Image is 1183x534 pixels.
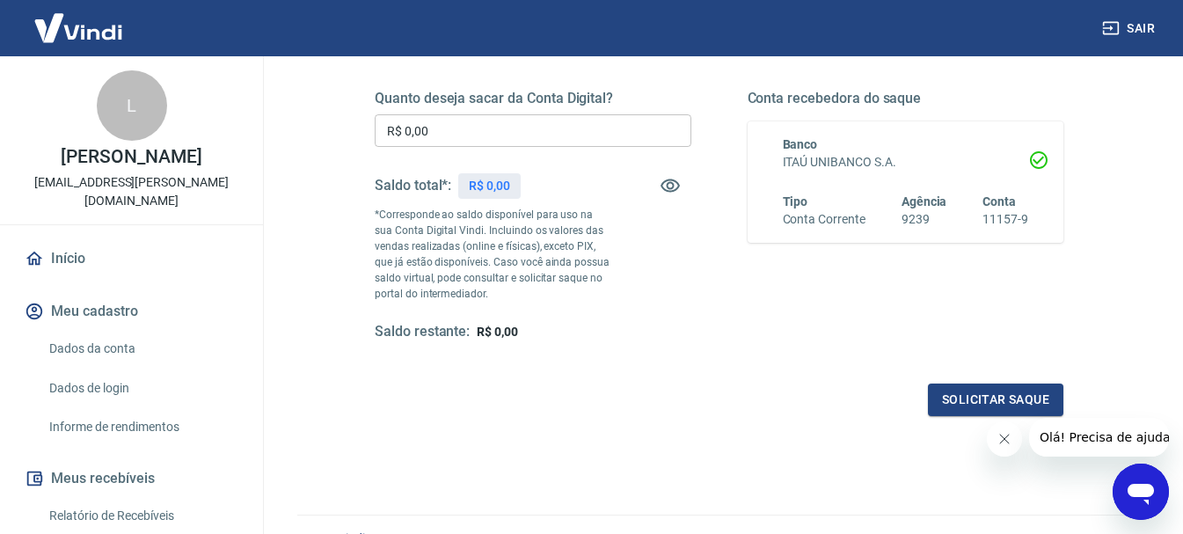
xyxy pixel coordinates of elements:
[469,177,510,195] p: R$ 0,00
[375,177,451,194] h5: Saldo total*:
[42,409,242,445] a: Informe de rendimentos
[42,370,242,406] a: Dados de login
[477,325,518,339] span: R$ 0,00
[1113,464,1169,520] iframe: Botão para abrir a janela de mensagens
[97,70,167,141] div: L
[902,194,947,208] span: Agência
[375,323,470,341] h5: Saldo restante:
[783,210,865,229] h6: Conta Corrente
[14,173,249,210] p: [EMAIL_ADDRESS][PERSON_NAME][DOMAIN_NAME]
[928,384,1063,416] button: Solicitar saque
[982,210,1028,229] h6: 11157-9
[61,148,201,166] p: [PERSON_NAME]
[11,12,148,26] span: Olá! Precisa de ajuda?
[21,292,242,331] button: Meu cadastro
[375,90,691,107] h5: Quanto deseja sacar da Conta Digital?
[987,421,1022,457] iframe: Fechar mensagem
[783,137,818,151] span: Banco
[42,498,242,534] a: Relatório de Recebíveis
[783,153,1029,172] h6: ITAÚ UNIBANCO S.A.
[902,210,947,229] h6: 9239
[42,331,242,367] a: Dados da conta
[21,1,135,55] img: Vindi
[375,207,612,302] p: *Corresponde ao saldo disponível para uso na sua Conta Digital Vindi. Incluindo os valores das ve...
[1099,12,1162,45] button: Sair
[748,90,1064,107] h5: Conta recebedora do saque
[1029,418,1169,457] iframe: Mensagem da empresa
[21,459,242,498] button: Meus recebíveis
[783,194,808,208] span: Tipo
[21,239,242,278] a: Início
[982,194,1016,208] span: Conta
